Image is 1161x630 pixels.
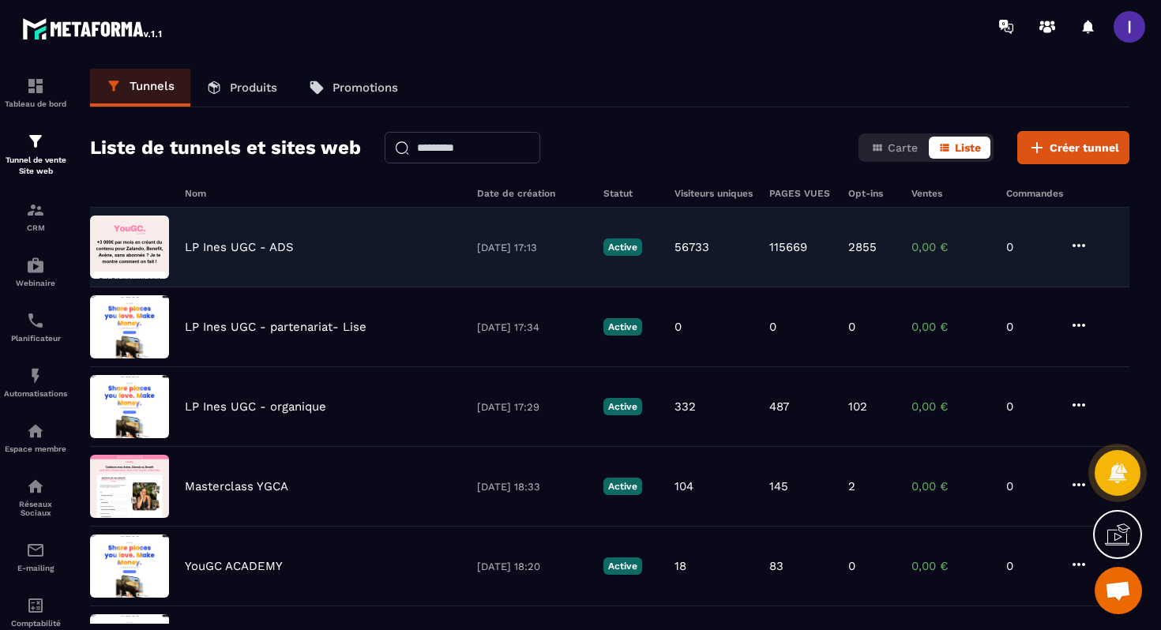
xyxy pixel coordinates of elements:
[4,410,67,465] a: automationsautomationsEspace membre
[185,188,461,199] h6: Nom
[4,564,67,572] p: E-mailing
[674,399,696,414] p: 332
[4,65,67,120] a: formationformationTableau de bord
[4,120,67,189] a: formationformationTunnel de vente Site web
[4,619,67,628] p: Comptabilité
[4,299,67,354] a: schedulerschedulerPlanificateur
[130,79,175,93] p: Tunnels
[603,188,659,199] h6: Statut
[26,596,45,615] img: accountant
[848,320,855,334] p: 0
[26,477,45,496] img: social-network
[90,534,169,598] img: image
[185,479,288,493] p: Masterclass YGCA
[911,320,990,334] p: 0,00 €
[955,141,981,154] span: Liste
[848,479,855,493] p: 2
[4,155,67,177] p: Tunnel de vente Site web
[477,242,588,253] p: [DATE] 17:13
[1017,131,1129,164] button: Créer tunnel
[4,389,67,398] p: Automatisations
[911,188,990,199] h6: Ventes
[769,240,807,254] p: 115669
[1050,140,1119,156] span: Créer tunnel
[22,14,164,43] img: logo
[4,500,67,517] p: Réseaux Sociaux
[603,238,642,256] p: Active
[4,465,67,529] a: social-networksocial-networkRéseaux Sociaux
[4,279,67,287] p: Webinaire
[911,240,990,254] p: 0,00 €
[848,559,855,573] p: 0
[862,137,927,159] button: Carte
[1006,320,1054,334] p: 0
[477,561,588,572] p: [DATE] 18:20
[477,188,588,199] h6: Date de création
[603,398,642,415] p: Active
[603,557,642,575] p: Active
[26,256,45,275] img: automations
[477,481,588,493] p: [DATE] 18:33
[4,444,67,453] p: Espace membre
[185,240,294,254] p: LP Ines UGC - ADS
[674,240,709,254] p: 56733
[230,81,277,95] p: Produits
[26,311,45,330] img: scheduler
[185,320,366,334] p: LP Ines UGC - partenariat- Lise
[848,240,877,254] p: 2855
[90,295,169,358] img: image
[769,399,789,414] p: 487
[848,399,867,414] p: 102
[185,399,326,414] p: LP Ines UGC - organique
[90,455,169,518] img: image
[911,559,990,573] p: 0,00 €
[674,479,693,493] p: 104
[911,479,990,493] p: 0,00 €
[769,188,832,199] h6: PAGES VUES
[90,216,169,279] img: image
[674,559,686,573] p: 18
[674,188,753,199] h6: Visiteurs uniques
[929,137,990,159] button: Liste
[911,399,990,414] p: 0,00 €
[4,99,67,108] p: Tableau de bord
[4,334,67,343] p: Planificateur
[1006,559,1054,573] p: 0
[4,223,67,232] p: CRM
[26,77,45,96] img: formation
[1095,567,1142,614] div: Ouvrir le chat
[674,320,682,334] p: 0
[769,320,776,334] p: 0
[477,321,588,333] p: [DATE] 17:34
[1006,240,1054,254] p: 0
[888,141,918,154] span: Carte
[4,244,67,299] a: automationsautomationsWebinaire
[848,188,896,199] h6: Opt-ins
[26,541,45,560] img: email
[769,559,783,573] p: 83
[769,479,788,493] p: 145
[4,189,67,244] a: formationformationCRM
[477,401,588,413] p: [DATE] 17:29
[26,132,45,151] img: formation
[293,69,414,107] a: Promotions
[90,132,361,163] h2: Liste de tunnels et sites web
[26,201,45,219] img: formation
[1006,479,1054,493] p: 0
[185,559,283,573] p: YouGC ACADEMY
[190,69,293,107] a: Produits
[90,375,169,438] img: image
[603,478,642,495] p: Active
[26,366,45,385] img: automations
[26,422,45,441] img: automations
[4,354,67,410] a: automationsautomationsAutomatisations
[333,81,398,95] p: Promotions
[90,69,190,107] a: Tunnels
[4,529,67,584] a: emailemailE-mailing
[603,318,642,336] p: Active
[1006,188,1063,199] h6: Commandes
[1006,399,1054,414] p: 0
